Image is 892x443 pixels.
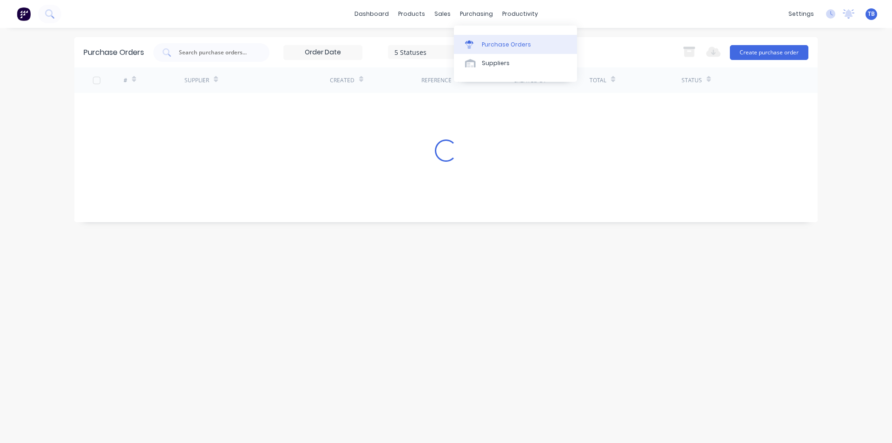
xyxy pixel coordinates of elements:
[178,48,255,57] input: Search purchase orders...
[590,76,606,85] div: Total
[124,76,127,85] div: #
[284,46,362,60] input: Order Date
[682,76,702,85] div: Status
[482,40,531,49] div: Purchase Orders
[430,7,455,21] div: sales
[394,7,430,21] div: products
[330,76,354,85] div: Created
[394,47,461,57] div: 5 Statuses
[84,47,144,58] div: Purchase Orders
[454,35,577,53] a: Purchase Orders
[498,7,543,21] div: productivity
[455,7,498,21] div: purchasing
[421,76,452,85] div: Reference
[454,54,577,73] a: Suppliers
[730,45,808,60] button: Create purchase order
[17,7,31,21] img: Factory
[784,7,819,21] div: settings
[184,76,209,85] div: Supplier
[350,7,394,21] a: dashboard
[868,10,875,18] span: TB
[482,59,510,67] div: Suppliers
